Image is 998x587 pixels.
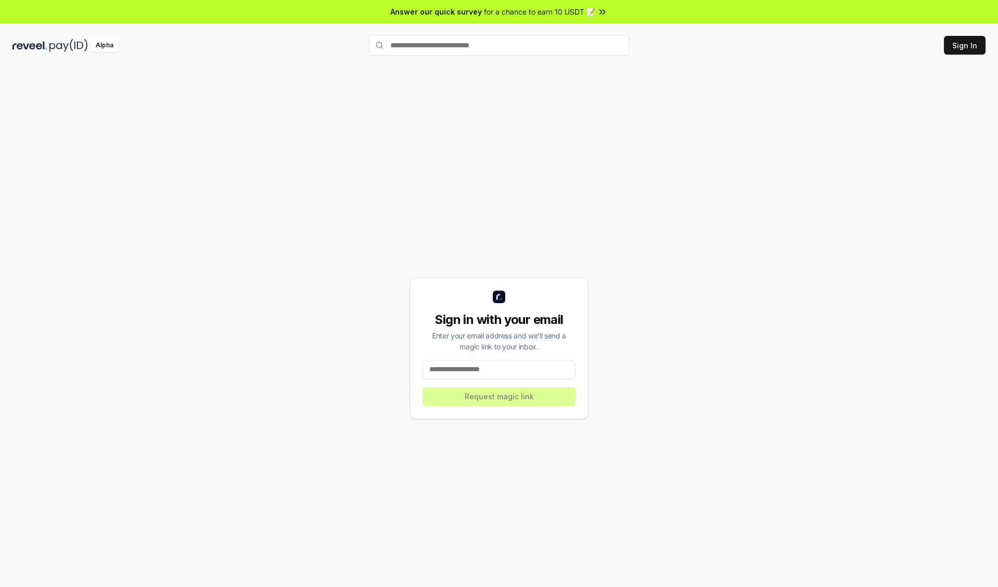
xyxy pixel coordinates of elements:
button: Sign In [944,36,986,55]
div: Alpha [90,39,119,52]
span: Answer our quick survey [390,6,482,17]
img: reveel_dark [12,39,47,52]
div: Sign in with your email [423,311,575,328]
img: logo_small [493,291,505,303]
img: pay_id [49,39,88,52]
span: for a chance to earn 10 USDT 📝 [484,6,595,17]
div: Enter your email address and we’ll send a magic link to your inbox. [423,330,575,352]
